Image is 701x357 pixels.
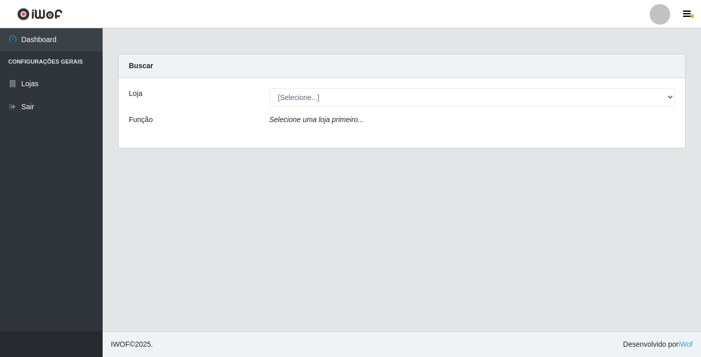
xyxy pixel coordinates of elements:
[111,339,153,350] span: © 2025 .
[111,340,130,348] span: IWOF
[623,339,693,350] span: Desenvolvido por
[129,62,153,70] strong: Buscar
[678,340,693,348] a: iWof
[17,8,63,21] img: CoreUI Logo
[129,88,142,99] label: Loja
[269,115,364,124] i: Selecione uma loja primeiro...
[129,114,153,125] label: Função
